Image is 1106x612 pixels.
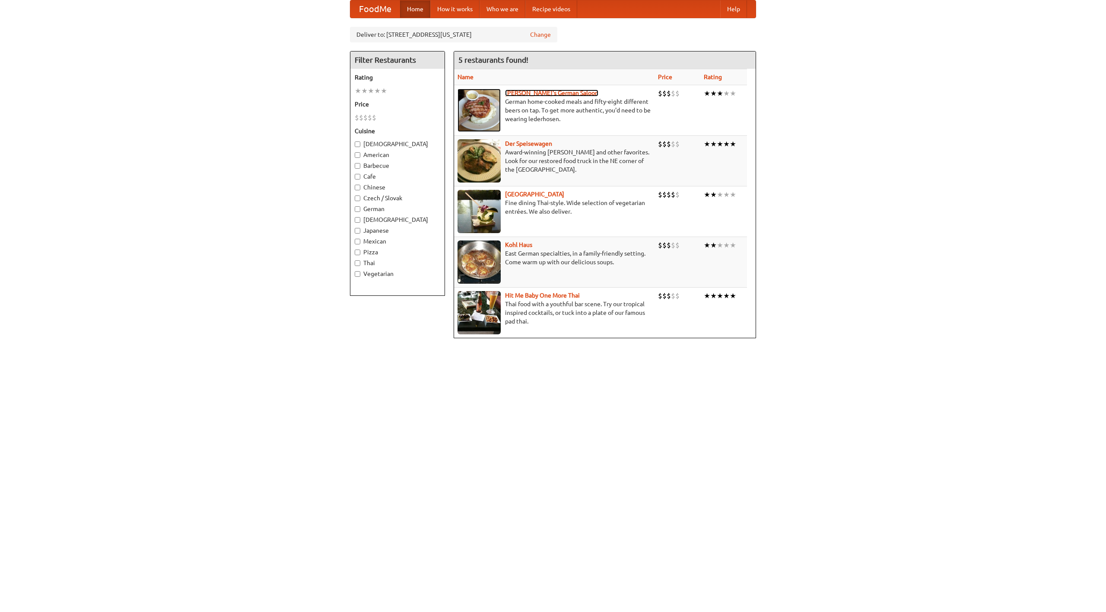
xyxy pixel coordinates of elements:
label: Vegetarian [355,269,440,278]
li: ★ [730,190,736,199]
li: ★ [374,86,381,96]
li: ★ [730,291,736,301]
li: $ [662,139,667,149]
li: $ [359,113,363,122]
li: ★ [710,89,717,98]
li: $ [667,139,671,149]
input: Mexican [355,239,360,244]
label: American [355,151,440,159]
li: ★ [704,139,710,149]
div: Deliver to: [STREET_ADDRESS][US_STATE] [350,27,557,42]
li: $ [675,139,680,149]
li: $ [658,240,662,250]
li: $ [658,190,662,199]
li: ★ [717,240,723,250]
label: [DEMOGRAPHIC_DATA] [355,215,440,224]
h5: Cuisine [355,127,440,135]
h5: Rating [355,73,440,82]
li: ★ [723,89,730,98]
ng-pluralize: 5 restaurants found! [458,56,528,64]
input: Vegetarian [355,271,360,277]
li: ★ [717,190,723,199]
a: Who we are [480,0,525,18]
label: Pizza [355,248,440,256]
h4: Filter Restaurants [350,51,445,69]
input: Cafe [355,174,360,179]
p: Fine dining Thai-style. Wide selection of vegetarian entrées. We also deliver. [458,199,651,216]
img: satay.jpg [458,190,501,233]
a: How it works [430,0,480,18]
li: ★ [730,139,736,149]
label: Japanese [355,226,440,235]
label: Cafe [355,172,440,181]
li: $ [675,190,680,199]
li: ★ [723,240,730,250]
a: Change [530,30,551,39]
li: ★ [717,139,723,149]
a: FoodMe [350,0,400,18]
a: [PERSON_NAME]'s German Saloon [505,90,598,96]
p: East German specialties, in a family-friendly setting. Come warm up with our delicious soups. [458,249,651,266]
li: ★ [723,190,730,199]
li: $ [662,291,667,301]
img: speisewagen.jpg [458,139,501,183]
li: ★ [704,291,710,301]
li: $ [355,113,359,122]
a: Kohl Haus [505,241,532,248]
li: $ [667,291,671,301]
a: Recipe videos [525,0,577,18]
li: $ [675,89,680,98]
p: Thai food with a youthful bar scene. Try our tropical inspired cocktails, or tuck into a plate of... [458,300,651,326]
li: $ [671,139,675,149]
li: ★ [730,240,736,250]
input: [DEMOGRAPHIC_DATA] [355,141,360,147]
li: $ [662,89,667,98]
li: ★ [710,139,717,149]
a: Price [658,74,672,80]
li: $ [667,89,671,98]
li: $ [658,89,662,98]
li: $ [675,240,680,250]
input: Barbecue [355,163,360,169]
label: Mexican [355,237,440,246]
li: ★ [730,89,736,98]
a: Der Speisewagen [505,140,552,147]
input: Chinese [355,185,360,190]
li: ★ [368,86,374,96]
li: $ [662,240,667,250]
li: ★ [723,139,730,149]
h5: Price [355,100,440,109]
label: Barbecue [355,161,440,170]
label: German [355,205,440,213]
li: $ [372,113,376,122]
li: ★ [704,89,710,98]
li: ★ [717,89,723,98]
li: ★ [710,190,717,199]
li: $ [671,291,675,301]
input: Japanese [355,228,360,234]
li: ★ [381,86,387,96]
li: $ [662,190,667,199]
a: [GEOGRAPHIC_DATA] [505,191,564,198]
a: Help [720,0,747,18]
li: $ [671,89,675,98]
li: ★ [723,291,730,301]
a: Hit Me Baby One More Thai [505,292,580,299]
li: $ [667,240,671,250]
input: Thai [355,260,360,266]
a: Name [458,74,474,80]
li: $ [363,113,368,122]
p: German home-cooked meals and fifty-eight different beers on tap. To get more authentic, you'd nee... [458,97,651,123]
li: ★ [704,240,710,250]
label: Chinese [355,183,440,192]
input: American [355,152,360,158]
li: ★ [361,86,368,96]
a: Rating [704,74,722,80]
img: kohlhaus.jpg [458,240,501,284]
img: esthers.jpg [458,89,501,132]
